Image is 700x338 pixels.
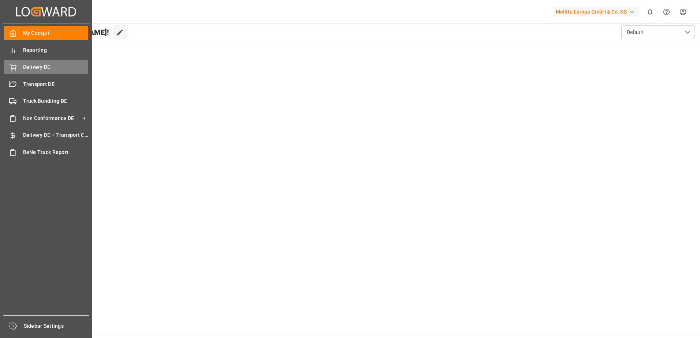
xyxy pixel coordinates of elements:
[4,77,88,91] a: Transport DE
[642,4,658,20] button: show 0 new notifications
[23,149,89,156] span: BeNe Truck Report
[23,63,89,71] span: Delivery DE
[4,60,88,74] a: Delivery DE
[627,29,643,36] span: Default
[553,7,639,17] div: Melitta Europa GmbH & Co. KG
[4,128,88,142] a: Delivery DE + Transport Cost
[4,145,88,159] a: BeNe Truck Report
[23,46,89,54] span: Reporting
[621,25,695,39] button: open menu
[4,43,88,57] a: Reporting
[4,26,88,40] a: My Cockpit
[24,322,89,330] span: Sidebar Settings
[23,114,81,122] span: Non Conformance DE
[30,25,109,39] span: Hello [PERSON_NAME]!
[23,97,89,105] span: Truck Bundling DE
[23,131,89,139] span: Delivery DE + Transport Cost
[4,94,88,108] a: Truck Bundling DE
[553,5,642,19] button: Melitta Europa GmbH & Co. KG
[658,4,675,20] button: Help Center
[23,80,89,88] span: Transport DE
[23,29,89,37] span: My Cockpit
